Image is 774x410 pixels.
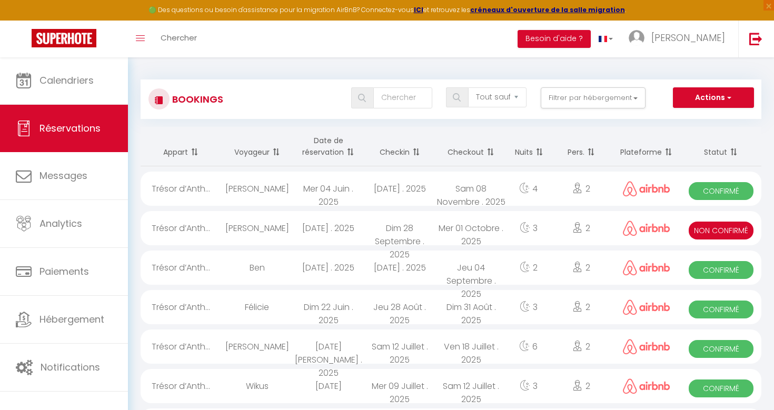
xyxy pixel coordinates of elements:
th: Sort by checkin [364,127,435,166]
th: Sort by nights [507,127,551,166]
th: Sort by people [550,127,612,166]
span: Réservations [39,122,101,135]
span: [PERSON_NAME] [651,31,725,44]
a: Chercher [153,21,205,57]
a: ICI [414,5,423,14]
button: Filtrer par hébergement [541,87,646,108]
input: Chercher [373,87,432,108]
span: Analytics [39,217,82,230]
a: créneaux d'ouverture de la salle migration [470,5,625,14]
span: Hébergement [39,313,104,326]
span: Calendriers [39,74,94,87]
img: logout [749,32,762,45]
img: Super Booking [32,29,96,47]
span: Chercher [161,32,197,43]
span: Notifications [41,361,100,374]
th: Sort by rentals [141,127,221,166]
th: Sort by channel [612,127,681,166]
button: Actions [673,87,754,108]
img: ... [629,30,644,46]
th: Sort by booking date [293,127,364,166]
a: ... [PERSON_NAME] [621,21,738,57]
th: Sort by checkout [435,127,507,166]
h3: Bookings [170,87,223,111]
th: Sort by status [681,127,761,166]
th: Sort by guest [221,127,293,166]
span: Paiements [39,265,89,278]
span: Messages [39,169,87,182]
button: Besoin d'aide ? [518,30,591,48]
